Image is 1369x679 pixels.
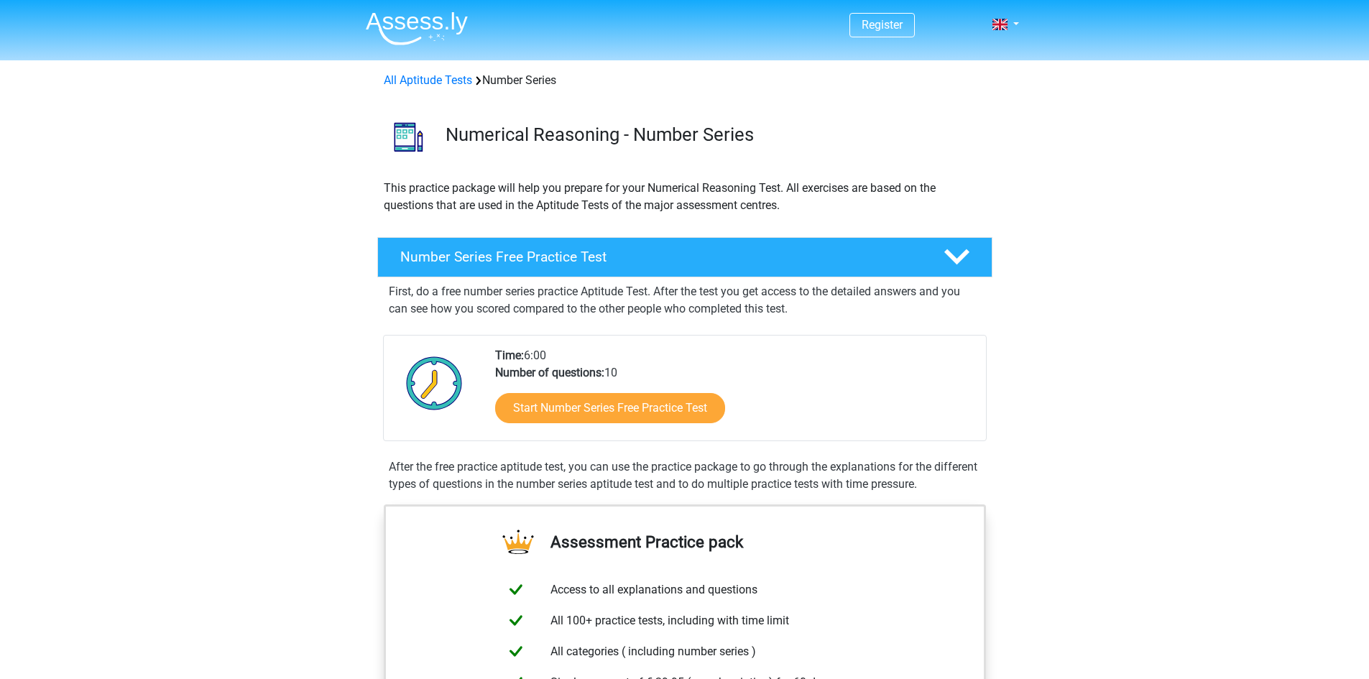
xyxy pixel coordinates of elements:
[378,106,439,167] img: number series
[366,11,468,45] img: Assessly
[484,347,985,440] div: 6:00 10
[378,72,992,89] div: Number Series
[446,124,981,146] h3: Numerical Reasoning - Number Series
[400,249,921,265] h4: Number Series Free Practice Test
[383,458,987,493] div: After the free practice aptitude test, you can use the practice package to go through the explana...
[862,18,903,32] a: Register
[389,283,981,318] p: First, do a free number series practice Aptitude Test. After the test you get access to the detai...
[495,366,604,379] b: Number of questions:
[384,180,986,214] p: This practice package will help you prepare for your Numerical Reasoning Test. All exercises are ...
[372,237,998,277] a: Number Series Free Practice Test
[398,347,471,419] img: Clock
[384,73,472,87] a: All Aptitude Tests
[495,393,725,423] a: Start Number Series Free Practice Test
[495,348,524,362] b: Time:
